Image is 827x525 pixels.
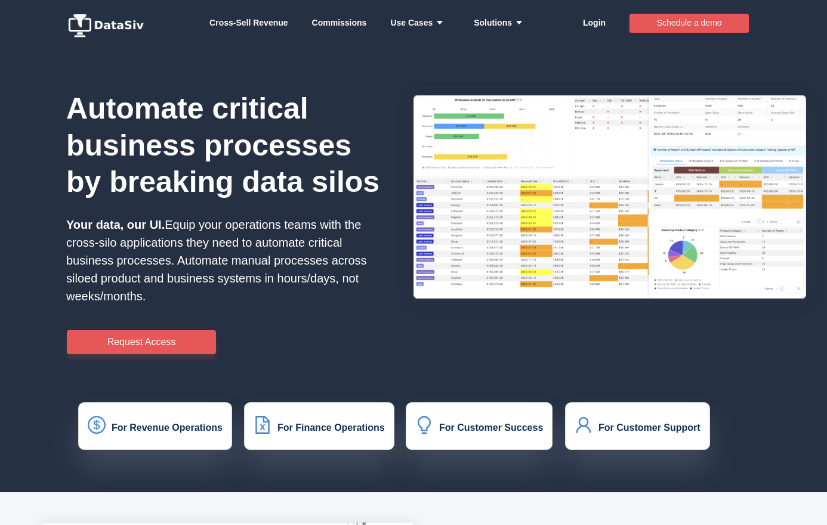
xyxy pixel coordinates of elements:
[474,18,529,27] strong: Solutions
[209,5,288,41] a: Whitespace
[66,91,389,201] h1: Automate critical business processes by breaking data silos
[575,424,701,434] a: icon: userFor Customer Support
[66,14,150,38] img: logo
[415,424,543,434] a: icon: bulbFor Customer Success
[583,5,606,41] a: Login
[312,5,367,41] a: Commissions
[66,218,165,231] strong: Your data, our UI.
[565,402,710,450] button: icon: userFor Customer Support
[433,18,444,27] i: icon: caret-down
[88,424,223,434] a: icon: dollarFor Revenue Operations
[413,95,806,299] img: HxQKbKb.png
[390,18,450,27] strong: Use Cases
[67,330,216,354] button: Request Access
[78,402,232,450] button: icon: dollarFor Revenue Operations
[406,402,553,450] button: icon: bulbFor Customer Success
[244,402,394,450] button: icon: file-excelFor Finance Operations
[512,18,523,27] i: icon: caret-down
[629,14,749,33] button: Schedule a demo
[66,218,367,303] span: Equip your operations teams with the cross-silo applications they need to automate critical busin...
[254,424,385,434] a: icon: file-excelFor Finance Operations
